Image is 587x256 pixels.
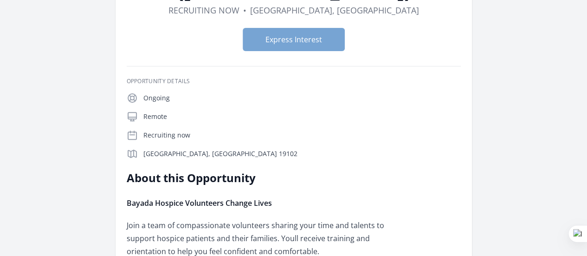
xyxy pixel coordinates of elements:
[250,4,419,17] dd: [GEOGRAPHIC_DATA], [GEOGRAPHIC_DATA]
[143,93,461,103] p: Ongoing
[143,112,461,121] p: Remote
[243,4,246,17] div: •
[127,198,272,208] strong: Bayada Hospice Volunteers Change Lives
[143,149,461,158] p: [GEOGRAPHIC_DATA], [GEOGRAPHIC_DATA] 19102
[127,78,461,85] h3: Opportunity Details
[243,28,345,51] button: Express Interest
[168,4,239,17] dd: Recruiting now
[127,171,398,185] h2: About this Opportunity
[143,131,461,140] p: Recruiting now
